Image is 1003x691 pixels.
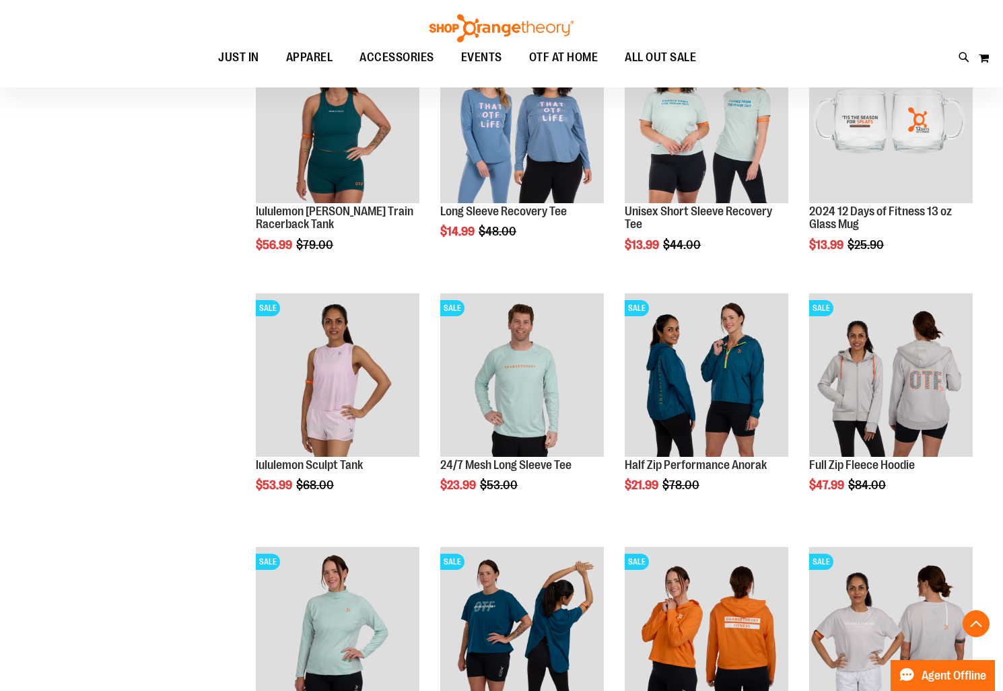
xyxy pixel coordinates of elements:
[809,40,973,203] img: Main image of 2024 12 Days of Fitness 13 oz Glass Mug
[625,554,649,570] span: SALE
[922,669,986,682] span: Agent Offline
[891,660,995,691] button: Agent Offline
[256,293,419,459] a: Main Image of 1538347SALE
[256,554,280,570] span: SALE
[256,300,280,316] span: SALE
[625,40,788,203] img: Main of 2024 AUGUST Unisex Short Sleeve Recovery Tee
[480,478,520,492] span: $53.00
[809,300,833,316] span: SALE
[625,238,661,252] span: $13.99
[625,293,788,457] img: Half Zip Performance Anorak
[256,293,419,457] img: Main Image of 1538347
[440,293,604,459] a: Main Image of 1457095SALE
[434,287,611,527] div: product
[440,205,567,218] a: Long Sleeve Recovery Tee
[427,14,576,42] img: Shop Orangetheory
[434,33,611,273] div: product
[440,225,477,238] span: $14.99
[809,293,973,459] a: Main Image of 1457091SALE
[256,205,413,231] a: lululemon [PERSON_NAME] Train Racerback Tank
[296,238,335,252] span: $79.00
[809,205,952,231] a: 2024 12 Days of Fitness 13 oz Glass Mug
[625,40,788,205] a: Main of 2024 AUGUST Unisex Short Sleeve Recovery TeeSALE
[625,293,788,459] a: Half Zip Performance AnorakSALE
[440,300,464,316] span: SALE
[802,287,979,527] div: product
[529,42,598,73] span: OTF AT HOME
[662,478,701,492] span: $78.00
[249,287,426,527] div: product
[359,42,434,73] span: ACCESSORIES
[625,458,767,472] a: Half Zip Performance Anorak
[809,554,833,570] span: SALE
[440,40,604,203] img: Main of 2024 AUGUST Long Sleeve Recovery Tee
[802,33,979,287] div: product
[440,554,464,570] span: SALE
[625,205,772,231] a: Unisex Short Sleeve Recovery Tee
[461,42,502,73] span: EVENTS
[625,42,696,73] span: ALL OUT SALE
[440,478,478,492] span: $23.99
[809,238,845,252] span: $13.99
[809,478,846,492] span: $47.99
[963,610,990,637] button: Back To Top
[479,225,518,238] span: $48.00
[256,40,419,205] a: lululemon Wunder Train Racerback TankSALE
[440,293,604,457] img: Main Image of 1457095
[440,40,604,205] a: Main of 2024 AUGUST Long Sleeve Recovery TeeSALE
[809,293,973,457] img: Main Image of 1457091
[848,478,888,492] span: $84.00
[663,238,703,252] span: $44.00
[440,458,572,472] a: 24/7 Mesh Long Sleeve Tee
[618,33,795,287] div: product
[296,478,336,492] span: $68.00
[809,458,915,472] a: Full Zip Fleece Hoodie
[249,33,426,287] div: product
[256,238,294,252] span: $56.99
[618,287,795,527] div: product
[848,238,886,252] span: $25.90
[625,300,649,316] span: SALE
[218,42,259,73] span: JUST IN
[256,40,419,203] img: lululemon Wunder Train Racerback Tank
[286,42,333,73] span: APPAREL
[256,478,294,492] span: $53.99
[256,458,363,472] a: lululemon Sculpt Tank
[809,40,973,205] a: Main image of 2024 12 Days of Fitness 13 oz Glass MugSALE
[625,478,660,492] span: $21.99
